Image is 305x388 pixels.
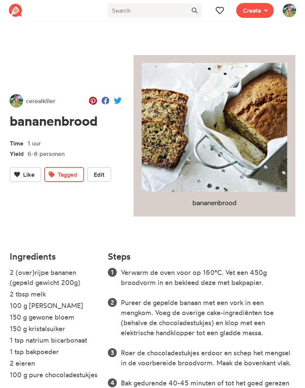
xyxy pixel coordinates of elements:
[10,137,28,148] span: Time
[108,251,131,262] h4: Steps
[10,335,99,347] li: 1 tsp natrium bicarbonaat
[236,3,274,18] button: Create
[10,251,99,262] h4: Ingredients
[28,150,65,157] span: 6-8 personen
[58,170,77,179] span: Tagged
[121,348,295,368] li: Roer de chocoladestukjes erdoor en schep het mengsel in de voorbereide broodvorm. Maak de bovenka...
[10,148,28,158] span: Yield
[121,267,295,288] li: Verwarm de oven voor op 160°C. Vet een 450g broodvorm in en bekleed deze met bakpapier.
[243,6,261,15] span: Create
[10,113,122,129] h1: bananenbrood
[23,170,35,179] span: Like
[283,4,296,17] img: User's avatar
[94,170,105,179] span: Edit
[10,370,99,381] li: 100 g pure chocoladestukjes
[10,94,23,108] img: User's avatar
[26,96,55,105] span: cerealkiller
[10,289,99,301] li: 2 tbsp melk
[10,358,99,370] li: 2 eieren
[28,140,41,147] span: 1 uur
[10,167,41,182] button: Like
[44,167,84,182] button: Tagged
[9,4,22,17] img: Reciplate
[10,312,99,324] li: 150 g gewone bloem
[134,55,295,217] img: Recipe of bananenbrood by cerealkiller
[10,267,99,289] li: 2 (over)rijpe bananen (gepeld gewicht 200g)
[87,167,111,182] button: Edit
[10,347,99,358] li: 1 tsp bakpoeder
[10,301,99,312] li: 100 g [PERSON_NAME]
[107,3,187,18] input: Search
[121,298,295,338] li: Pureer de gepelde banaan met een vork in een mengkom. Voeg de overige cake-ingrediënten toe (beha...
[10,94,55,108] a: cerealkiller
[10,324,99,335] li: 150 g kristalsuiker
